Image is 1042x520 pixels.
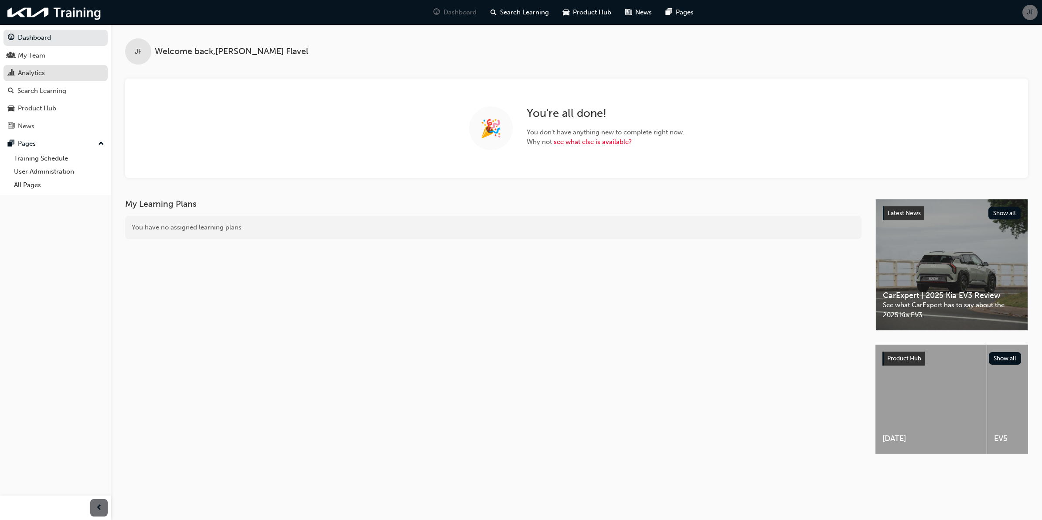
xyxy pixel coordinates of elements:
[1027,7,1034,17] span: JF
[10,152,108,165] a: Training Schedule
[8,87,14,95] span: search-icon
[888,209,921,217] span: Latest News
[8,123,14,130] span: news-icon
[573,7,611,17] span: Product Hub
[18,51,45,61] div: My Team
[625,7,632,18] span: news-icon
[98,138,104,150] span: up-icon
[3,100,108,116] a: Product Hub
[527,127,684,137] span: You don't have anything new to complete right now.
[875,345,987,454] a: [DATE]
[4,3,105,21] img: kia-training
[484,3,556,21] a: search-iconSearch Learning
[3,30,108,46] a: Dashboard
[676,7,694,17] span: Pages
[527,137,684,147] span: Why not
[618,3,659,21] a: news-iconNews
[8,52,14,60] span: people-icon
[883,291,1021,301] span: CarExpert | 2025 Kia EV3 Review
[18,68,45,78] div: Analytics
[10,165,108,178] a: User Administration
[8,69,14,77] span: chart-icon
[8,34,14,42] span: guage-icon
[96,503,102,513] span: prev-icon
[3,118,108,134] a: News
[125,199,862,209] h3: My Learning Plans
[135,47,142,57] span: JF
[882,352,1021,366] a: Product HubShow all
[883,206,1021,220] a: Latest NewsShow all
[433,7,440,18] span: guage-icon
[18,121,34,131] div: News
[500,7,549,17] span: Search Learning
[556,3,618,21] a: car-iconProduct Hub
[8,105,14,113] span: car-icon
[426,3,484,21] a: guage-iconDashboard
[875,199,1028,331] a: Latest NewsShow allCarExpert | 2025 Kia EV3 ReviewSee what CarExpert has to say about the 2025 Ki...
[988,207,1021,219] button: Show all
[989,352,1022,365] button: Show all
[527,106,684,120] h2: You're all done!
[480,123,502,133] span: 🎉
[666,7,672,18] span: pages-icon
[659,3,701,21] a: pages-iconPages
[887,355,921,362] span: Product Hub
[883,300,1021,320] span: See what CarExpert has to say about the 2025 Kia EV3.
[1022,5,1038,20] button: JF
[3,83,108,99] a: Search Learning
[3,48,108,64] a: My Team
[3,136,108,152] button: Pages
[554,138,632,146] a: see what else is available?
[490,7,497,18] span: search-icon
[10,178,108,192] a: All Pages
[17,86,66,96] div: Search Learning
[18,139,36,149] div: Pages
[635,7,652,17] span: News
[3,28,108,136] button: DashboardMy TeamAnalyticsSearch LearningProduct HubNews
[155,47,308,57] span: Welcome back , [PERSON_NAME] Flavel
[18,103,56,113] div: Product Hub
[563,7,569,18] span: car-icon
[882,434,980,444] span: [DATE]
[443,7,477,17] span: Dashboard
[125,216,862,239] div: You have no assigned learning plans
[3,65,108,81] a: Analytics
[8,140,14,148] span: pages-icon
